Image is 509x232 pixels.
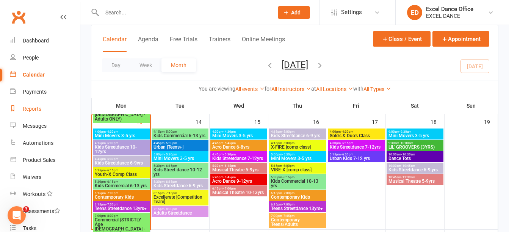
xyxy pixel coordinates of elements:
span: Teens Streetdance 13yrs+ [94,206,148,211]
strong: for [265,86,271,92]
th: Wed [209,98,268,114]
span: - 4:30pm [223,130,236,133]
a: All events [235,86,265,92]
button: Calendar [103,36,127,52]
strong: at [311,86,316,92]
span: Youth-X Comp Class [94,172,148,177]
span: Kids Streetdance 6-9 yrs [388,168,442,172]
div: 16 [313,115,327,128]
button: Online Meetings [242,36,285,52]
span: - 5:30pm [164,141,177,145]
span: - 7:00pm [282,191,294,195]
span: X-FIRE [comp class] [271,145,324,149]
a: Payments [10,83,80,100]
span: - 9:30am [399,130,411,133]
span: Kids Commercial 6-13 yrs [94,183,148,188]
span: - 8:00pm [106,214,118,218]
span: 6:15pm [94,203,148,206]
span: - 6:00pm [341,153,353,156]
div: Dashboard [23,38,49,44]
span: Contemporary Kids [271,195,324,199]
div: Messages [23,123,47,129]
a: All Locations [316,86,353,92]
span: Kids Street dance 10-12 yrs [153,168,207,177]
iframe: Intercom live chat [8,206,26,224]
a: People [10,49,80,66]
div: EXCEL DANCE [426,13,473,19]
span: 6:15pm [271,191,324,195]
span: 4:00pm [212,130,266,133]
button: Appointment [432,31,489,47]
span: 4:45pm [94,157,148,161]
a: Assessments [10,203,80,220]
span: 6:15pm [271,203,324,206]
th: Mon [92,98,150,114]
a: Messages [10,118,80,135]
div: Product Sales [23,157,55,163]
span: - 4:30pm [341,130,353,133]
button: Week [130,58,161,72]
span: 4:45pm [212,141,266,145]
span: - 7:45pm [282,214,294,218]
span: Kids Streetdance 6-9 yrs [153,183,207,188]
span: - 8:00pm [164,207,177,211]
th: Sat [385,98,444,114]
strong: You are viewing [199,86,235,92]
span: 10:45am [388,176,442,179]
span: - 5:30pm [223,153,236,156]
span: Musical Theatre 5-9yrs [212,168,266,172]
a: Clubworx [9,8,28,27]
span: 4:00pm [329,130,383,133]
div: Workouts [23,191,45,197]
div: ED [407,5,422,20]
span: - 7:00pm [106,191,118,195]
span: Mini Movers 3-5 yrs [388,133,442,138]
span: 5:15pm [271,164,324,168]
button: Free Trials [170,36,197,52]
span: - 5:30pm [106,157,118,161]
span: Urban [Teens+] [153,145,207,149]
span: - 7:15pm [164,191,177,195]
strong: with [353,86,363,92]
span: Urban Kids 7-12 yrs [329,156,383,161]
span: Musical Theatre 5-9yrs [388,179,442,183]
span: Kids Streetdance 7-12yrs [212,156,266,161]
button: [DATE] [282,60,308,70]
a: All Instructors [271,86,311,92]
span: Settings [341,4,362,21]
span: Add [291,9,301,16]
span: Kids Streetdance 6-9 yrs [271,133,324,138]
span: - 7:00pm [106,203,118,206]
span: 5:30pm [153,164,207,168]
span: 4:45pm [212,153,266,156]
span: 9:00am [388,130,442,133]
a: Automations [10,135,80,152]
div: People [23,55,39,61]
span: 10:00am [388,153,442,156]
span: Commercial (STRICTLY Age [DEMOGRAPHIC_DATA] - Adults ONLY) [94,103,148,121]
span: - 7:00pm [282,203,294,206]
span: - 5:30pm [282,153,294,156]
span: 5:30pm [153,180,207,183]
div: Excel Dance Office [426,6,473,13]
span: - 6:15pm [106,169,118,172]
span: 4:45pm [153,141,207,145]
span: 4:15pm [271,141,324,145]
span: - 5:15pm [341,141,353,145]
span: 4:15pm [153,130,207,133]
span: 6:15pm [153,191,207,195]
span: 7:00pm [94,214,148,218]
span: Solo's & Duo's Class [329,133,383,138]
span: 5:15pm [329,153,383,156]
span: Adults Streetdance [153,211,207,215]
span: 5:15pm [94,169,148,172]
a: Reports [10,100,80,118]
span: Mini Movers 3-5 yrs [94,133,148,138]
th: Sun [444,98,498,114]
span: VIBE-X [comp class] [271,168,324,172]
span: 5:45pm [212,176,266,179]
a: Product Sales [10,152,80,169]
span: - 6:15pm [164,180,177,183]
th: Fri [327,98,385,114]
a: Waivers [10,169,80,186]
